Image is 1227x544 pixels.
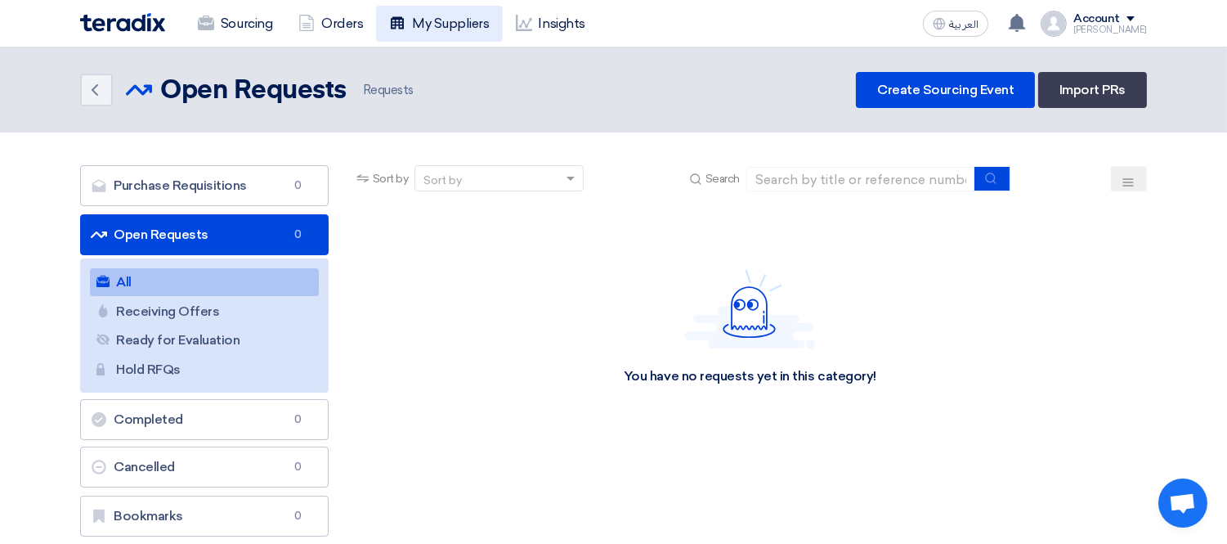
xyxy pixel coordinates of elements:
[746,167,975,191] input: Search by title or reference number
[289,508,308,524] span: 0
[90,356,319,384] a: Hold RFQs
[373,170,409,187] span: Sort by
[1073,12,1120,26] div: Account
[503,6,598,42] a: Insights
[90,326,319,354] a: Ready for Evaluation
[289,459,308,475] span: 0
[624,368,876,385] div: You have no requests yet in this category!
[185,6,285,42] a: Sourcing
[90,268,319,296] a: All
[1041,11,1067,37] img: profile_test.png
[949,19,978,30] span: العربية
[423,172,462,189] div: Sort by
[684,269,815,348] img: Hello
[923,11,988,37] button: العربية
[360,81,414,100] span: Requests
[1073,25,1147,34] div: [PERSON_NAME]
[80,496,329,537] a: Bookmarks0
[289,227,308,243] span: 0
[376,6,502,42] a: My Suppliers
[80,13,165,32] img: Teradix logo
[705,170,740,187] span: Search
[289,178,308,194] span: 0
[80,165,329,206] a: Purchase Requisitions0
[80,214,329,255] a: Open Requests0
[80,399,329,440] a: Completed0
[856,72,1035,108] a: Create Sourcing Event
[160,74,347,107] h2: Open Requests
[90,298,319,326] a: Receiving Offers
[289,411,308,428] span: 0
[1158,479,1207,528] div: Open chat
[285,6,376,42] a: Orders
[1038,72,1147,108] a: Import PRs
[80,447,329,488] a: Cancelled0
